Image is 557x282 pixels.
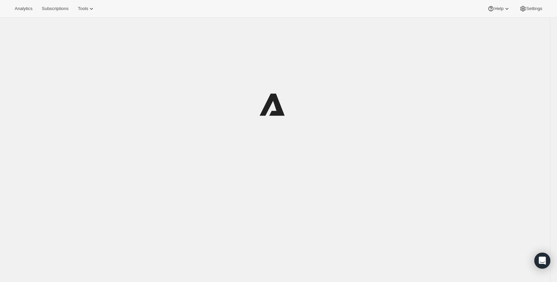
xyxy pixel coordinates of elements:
[15,6,32,11] span: Analytics
[516,4,546,13] button: Settings
[534,253,550,269] div: Open Intercom Messenger
[494,6,503,11] span: Help
[38,4,72,13] button: Subscriptions
[11,4,36,13] button: Analytics
[78,6,88,11] span: Tools
[74,4,99,13] button: Tools
[526,6,542,11] span: Settings
[42,6,68,11] span: Subscriptions
[484,4,514,13] button: Help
